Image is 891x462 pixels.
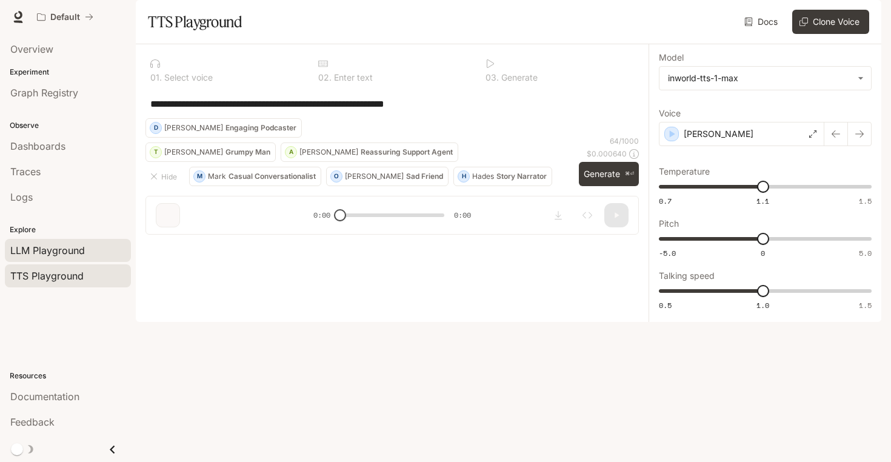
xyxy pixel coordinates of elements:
[453,167,552,186] button: HHadesStory Narrator
[859,196,872,206] span: 1.5
[225,124,296,132] p: Engaging Podcaster
[225,149,270,156] p: Grumpy Man
[625,170,634,178] p: ⌘⏎
[50,12,80,22] p: Default
[668,72,852,84] div: inworld-tts-1-max
[332,73,373,82] p: Enter text
[32,5,99,29] button: All workspaces
[326,167,449,186] button: O[PERSON_NAME]Sad Friend
[859,300,872,310] span: 1.5
[496,173,547,180] p: Story Narrator
[472,173,494,180] p: Hades
[659,167,710,176] p: Temperature
[610,136,639,146] p: 64 / 1000
[150,73,162,82] p: 0 1 .
[458,167,469,186] div: H
[299,149,358,156] p: [PERSON_NAME]
[145,167,184,186] button: Hide
[684,128,753,140] p: [PERSON_NAME]
[145,142,276,162] button: T[PERSON_NAME]Grumpy Man
[150,142,161,162] div: T
[859,248,872,258] span: 5.0
[659,109,681,118] p: Voice
[148,10,242,34] h1: TTS Playground
[164,149,223,156] p: [PERSON_NAME]
[742,10,783,34] a: Docs
[659,67,871,90] div: inworld-tts-1-max
[579,162,639,187] button: Generate⌘⏎
[659,196,672,206] span: 0.7
[331,167,342,186] div: O
[164,124,223,132] p: [PERSON_NAME]
[761,248,765,258] span: 0
[189,167,321,186] button: MMarkCasual Conversationalist
[659,300,672,310] span: 0.5
[281,142,458,162] button: A[PERSON_NAME]Reassuring Support Agent
[659,219,679,228] p: Pitch
[361,149,453,156] p: Reassuring Support Agent
[150,118,161,138] div: D
[318,73,332,82] p: 0 2 .
[499,73,538,82] p: Generate
[659,248,676,258] span: -5.0
[145,118,302,138] button: D[PERSON_NAME]Engaging Podcaster
[406,173,443,180] p: Sad Friend
[756,300,769,310] span: 1.0
[285,142,296,162] div: A
[659,53,684,62] p: Model
[792,10,869,34] button: Clone Voice
[486,73,499,82] p: 0 3 .
[345,173,404,180] p: [PERSON_NAME]
[194,167,205,186] div: M
[208,173,226,180] p: Mark
[162,73,213,82] p: Select voice
[756,196,769,206] span: 1.1
[229,173,316,180] p: Casual Conversationalist
[659,272,715,280] p: Talking speed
